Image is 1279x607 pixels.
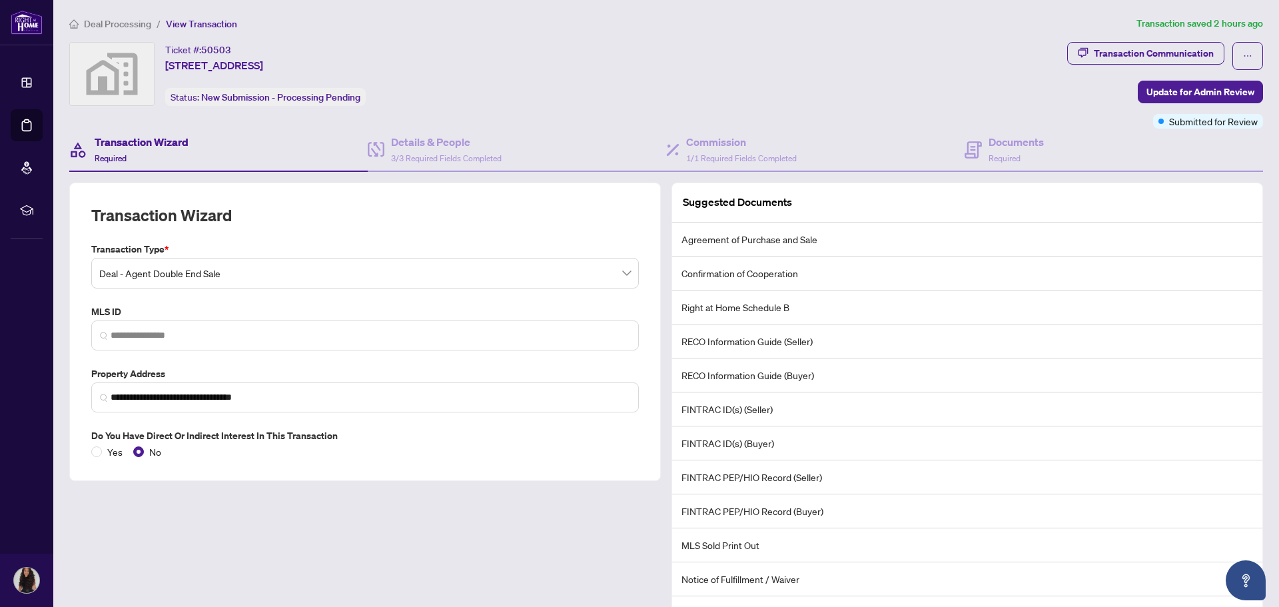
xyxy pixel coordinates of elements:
[11,10,43,35] img: logo
[144,444,167,459] span: No
[1136,16,1263,31] article: Transaction saved 2 hours ago
[157,16,161,31] li: /
[1146,81,1254,103] span: Update for Admin Review
[672,358,1262,392] li: RECO Information Guide (Buyer)
[91,366,639,381] label: Property Address
[1094,43,1214,64] div: Transaction Communication
[672,562,1262,596] li: Notice of Fulfillment / Waiver
[69,19,79,29] span: home
[1138,81,1263,103] button: Update for Admin Review
[683,194,792,211] article: Suggested Documents
[672,392,1262,426] li: FINTRAC ID(s) (Seller)
[391,153,502,163] span: 3/3 Required Fields Completed
[672,460,1262,494] li: FINTRAC PEP/HIO Record (Seller)
[672,426,1262,460] li: FINTRAC ID(s) (Buyer)
[672,291,1262,324] li: Right at Home Schedule B
[672,223,1262,257] li: Agreement of Purchase and Sale
[99,261,631,286] span: Deal - Agent Double End Sale
[84,18,151,30] span: Deal Processing
[686,134,797,150] h4: Commission
[201,44,231,56] span: 50503
[70,43,154,105] img: svg%3e
[672,257,1262,291] li: Confirmation of Cooperation
[989,153,1021,163] span: Required
[201,91,360,103] span: New Submission - Processing Pending
[14,568,39,593] img: Profile Icon
[686,153,797,163] span: 1/1 Required Fields Completed
[91,242,639,257] label: Transaction Type
[165,42,231,57] div: Ticket #:
[100,332,108,340] img: search_icon
[165,57,263,73] span: [STREET_ADDRESS]
[672,528,1262,562] li: MLS Sold Print Out
[166,18,237,30] span: View Transaction
[989,134,1044,150] h4: Documents
[1243,51,1252,61] span: ellipsis
[91,428,639,443] label: Do you have direct or indirect interest in this transaction
[1226,560,1266,600] button: Open asap
[672,494,1262,528] li: FINTRAC PEP/HIO Record (Buyer)
[102,444,128,459] span: Yes
[1067,42,1224,65] button: Transaction Communication
[165,88,366,106] div: Status:
[100,394,108,402] img: search_icon
[391,134,502,150] h4: Details & People
[1169,114,1258,129] span: Submitted for Review
[95,134,189,150] h4: Transaction Wizard
[91,304,639,319] label: MLS ID
[95,153,127,163] span: Required
[672,324,1262,358] li: RECO Information Guide (Seller)
[91,205,232,226] h2: Transaction Wizard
